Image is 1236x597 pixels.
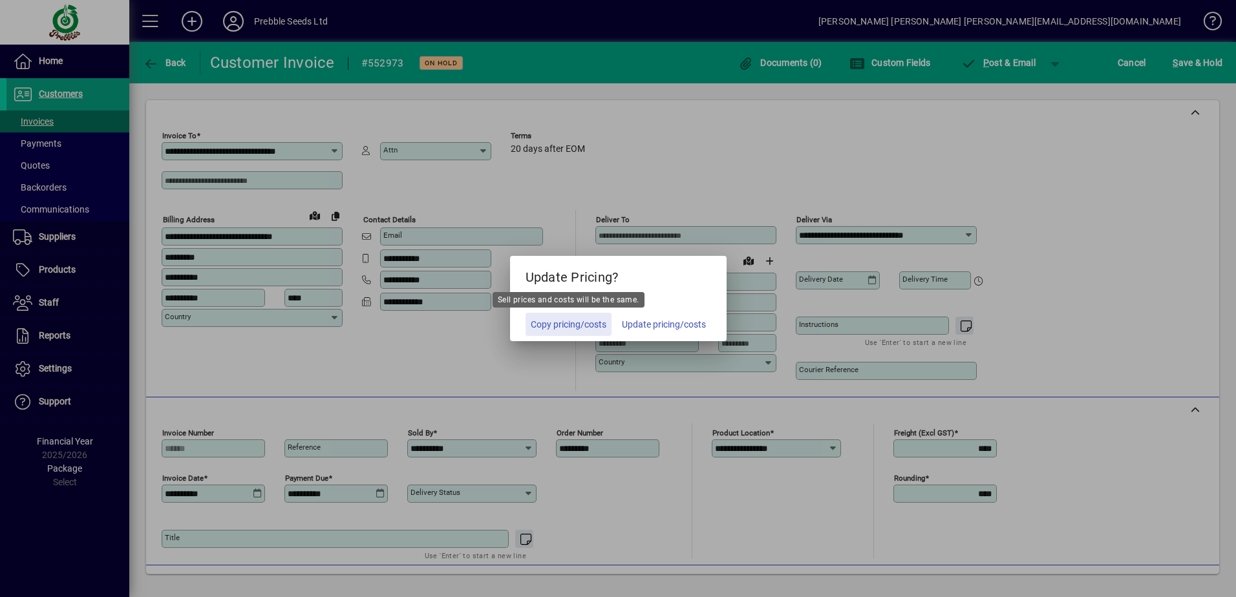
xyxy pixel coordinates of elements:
[493,292,645,308] div: Sell prices and costs will be the same.
[531,318,606,331] span: Copy pricing/costs
[617,313,711,336] button: Update pricing/costs
[622,318,706,331] span: Update pricing/costs
[526,313,612,336] button: Copy pricing/costs
[510,256,727,293] h5: Update Pricing?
